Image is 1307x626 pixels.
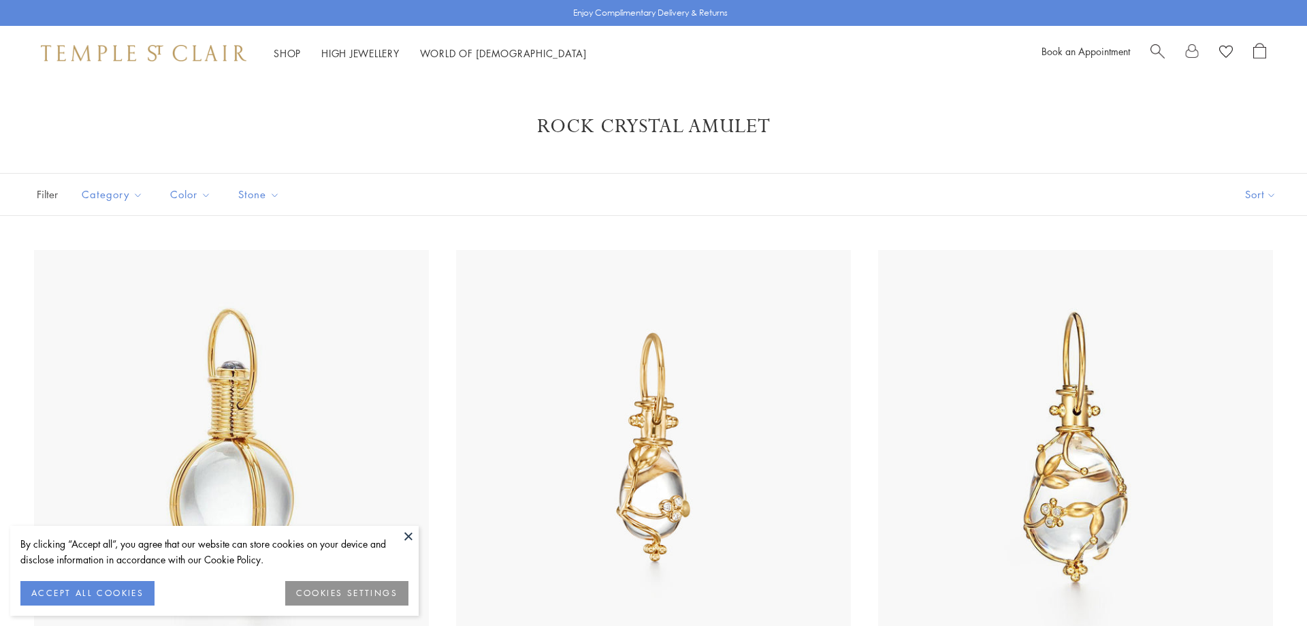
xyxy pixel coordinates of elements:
img: Temple St. Clair [41,45,246,61]
button: Stone [228,179,290,210]
a: ShopShop [274,46,301,60]
a: Book an Appointment [1042,44,1130,58]
a: High JewelleryHigh Jewellery [321,46,400,60]
a: Open Shopping Bag [1253,43,1266,63]
button: ACCEPT ALL COOKIES [20,581,155,606]
button: COOKIES SETTINGS [285,581,408,606]
a: World of [DEMOGRAPHIC_DATA]World of [DEMOGRAPHIC_DATA] [420,46,587,60]
button: Category [71,179,153,210]
button: Show sort by [1214,174,1307,215]
a: Search [1150,43,1165,63]
span: Color [163,186,221,203]
div: By clicking “Accept all”, you agree that our website can store cookies on your device and disclos... [20,536,408,567]
span: Stone [231,186,290,203]
p: Enjoy Complimentary Delivery & Returns [573,6,728,20]
nav: Main navigation [274,45,587,62]
span: Category [75,186,153,203]
a: View Wishlist [1219,43,1233,63]
h1: Rock Crystal Amulet [54,114,1253,139]
button: Color [160,179,221,210]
